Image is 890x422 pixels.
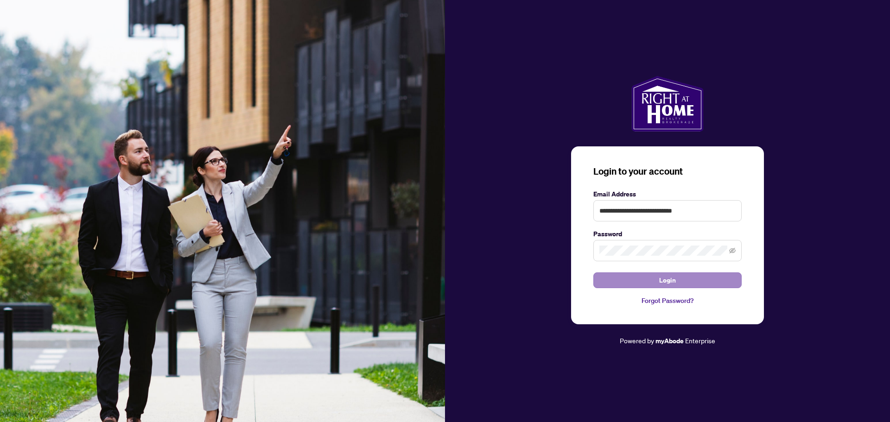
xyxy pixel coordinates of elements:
[593,229,742,239] label: Password
[593,272,742,288] button: Login
[685,336,715,345] span: Enterprise
[620,336,654,345] span: Powered by
[729,247,736,254] span: eye-invisible
[659,273,676,288] span: Login
[631,76,703,132] img: ma-logo
[593,189,742,199] label: Email Address
[593,296,742,306] a: Forgot Password?
[655,336,684,346] a: myAbode
[593,165,742,178] h3: Login to your account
